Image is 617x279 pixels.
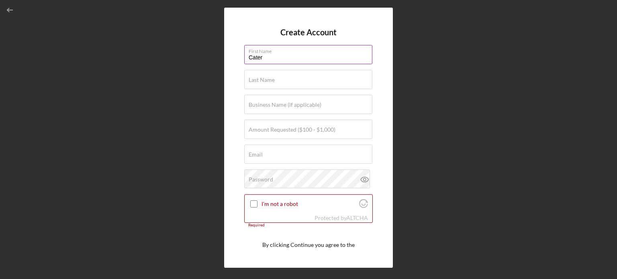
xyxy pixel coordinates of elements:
[244,223,373,228] div: Required
[280,28,337,37] h4: Create Account
[359,202,368,209] a: Visit Altcha.org
[249,102,321,108] label: Business Name (if applicable)
[346,214,368,221] a: Visit Altcha.org
[262,240,355,259] p: By clicking Continue you agree to the and
[249,126,335,133] label: Amount Requested ($100 - $1,000)
[249,45,372,54] label: First Name
[315,215,368,221] div: Protected by
[262,201,357,207] label: I'm not a robot
[249,151,263,158] label: Email
[249,77,275,83] label: Last Name
[249,176,273,183] label: Password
